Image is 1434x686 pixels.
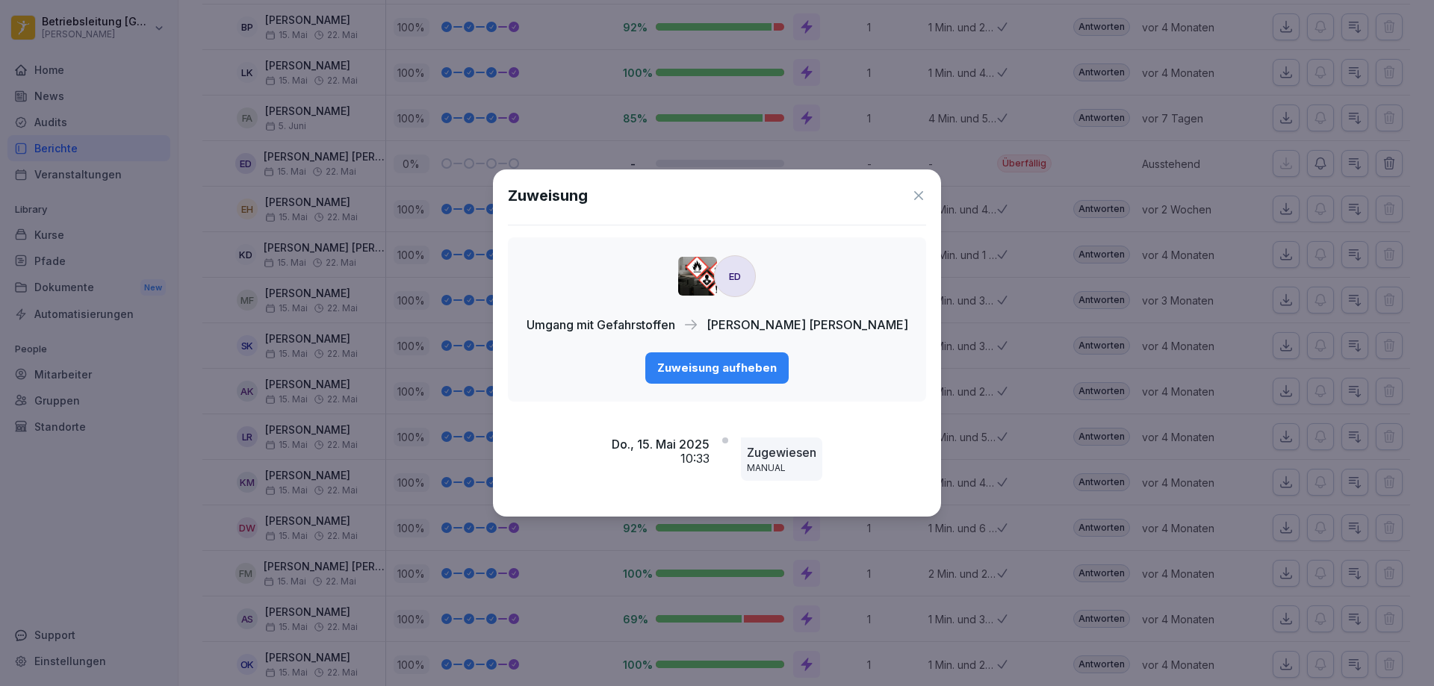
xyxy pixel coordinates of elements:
[508,184,588,207] h1: Zuweisung
[707,316,908,334] p: [PERSON_NAME] [PERSON_NAME]
[645,352,789,384] button: Zuweisung aufheben
[747,443,816,461] p: Zugewiesen
[527,316,675,334] p: Umgang mit Gefahrstoffen
[714,255,756,297] div: ED
[678,257,717,296] img: ro33qf0i8ndaw7nkfv0stvse.png
[612,437,710,452] p: Do., 15. Mai 2025
[657,360,777,376] div: Zuweisung aufheben
[747,461,816,475] p: MANUAL
[680,452,710,466] p: 10:33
